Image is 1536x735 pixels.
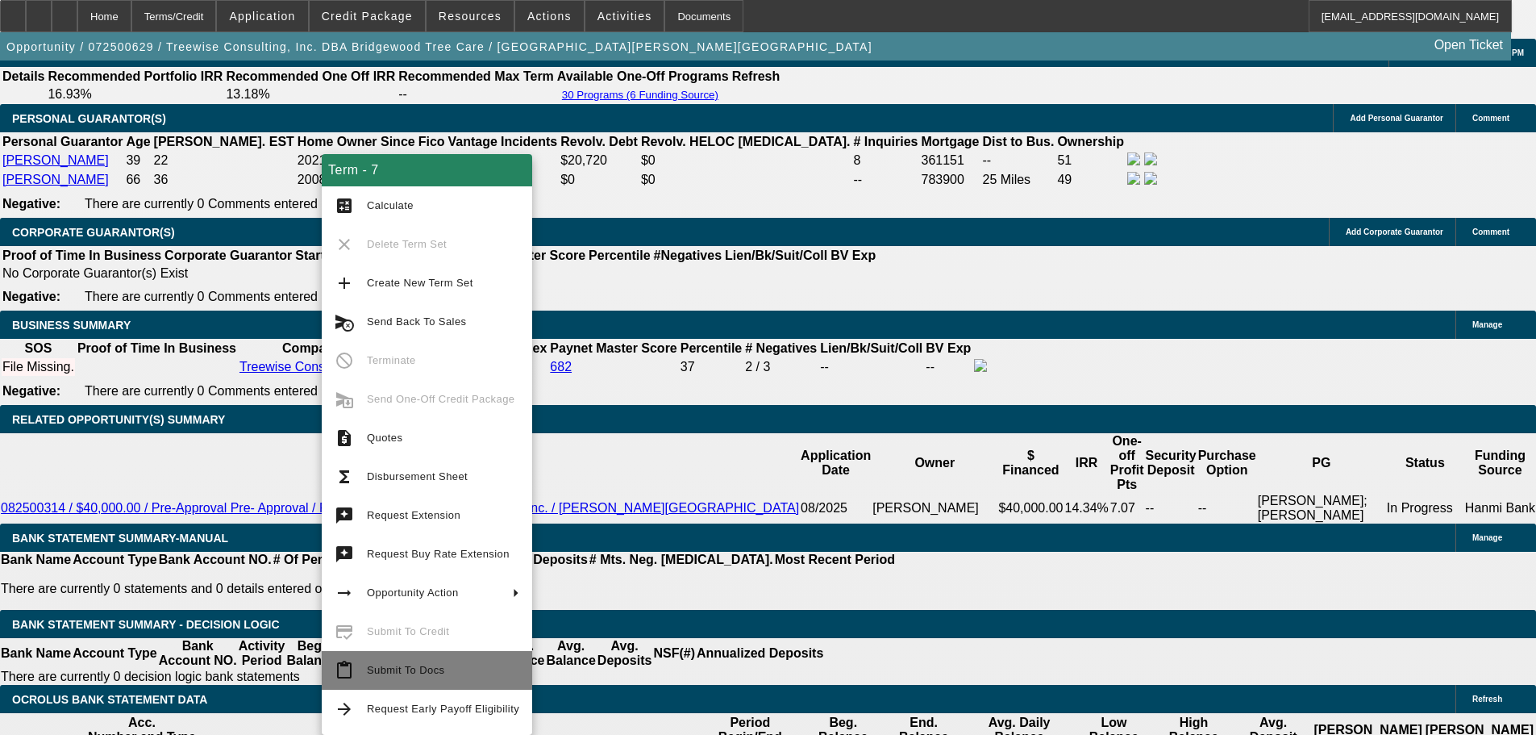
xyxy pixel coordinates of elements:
span: Send Back To Sales [367,315,466,328]
th: Recommended Max Term [398,69,555,85]
td: Hanmi Bank [1464,493,1536,524]
b: Mortgage [922,135,980,148]
span: Request Extension [367,509,460,521]
span: CORPORATE GUARANTOR(S) [12,226,175,239]
span: BANK STATEMENT SUMMARY-MANUAL [12,532,228,545]
button: Activities [585,1,664,31]
td: 14.34% [1064,493,1109,524]
button: Actions [515,1,584,31]
span: BUSINESS SUMMARY [12,319,131,332]
span: Activities [597,10,652,23]
button: 30 Programs (6 Funding Source) [557,88,723,102]
th: Activity Period [238,638,286,669]
td: 08/2025 [800,493,872,524]
td: -- [925,358,972,376]
button: Resources [427,1,514,31]
span: OCROLUS BANK STATEMENT DATA [12,693,207,706]
span: Submit To Docs [367,664,444,676]
th: Beg. Balance [285,638,336,669]
span: Credit Package [322,10,413,23]
th: Account Type [72,552,158,568]
span: Manage [1472,533,1502,542]
b: # Inquiries [853,135,918,148]
b: Negative: [2,290,60,303]
th: Proof of Time In Business [2,248,162,264]
span: 2008 [298,173,327,186]
b: Ownership [1057,135,1124,148]
img: facebook-icon.png [1127,152,1140,165]
th: Application Date [800,433,872,493]
a: [PERSON_NAME] [2,173,109,186]
b: Lien/Bk/Suit/Coll [725,248,827,262]
span: Actions [527,10,572,23]
th: $ Financed [997,433,1064,493]
mat-icon: calculate [335,196,354,215]
td: 13.18% [225,86,396,102]
b: Company [282,341,341,355]
span: Opportunity Action [367,587,459,599]
td: 16.93% [47,86,223,102]
td: -- [1145,493,1197,524]
a: -- [418,153,427,167]
th: Available One-Off Programs [556,69,730,85]
mat-icon: content_paste [335,661,354,680]
mat-icon: add [335,274,354,293]
th: Purchase Option [1197,433,1257,493]
span: Add Personal Guarantor [1350,114,1443,123]
mat-icon: functions [335,467,354,487]
span: There are currently 0 Comments entered on this opportunity [85,197,427,211]
th: Funding Source [1464,433,1536,493]
img: linkedin-icon.png [1144,172,1157,185]
button: Application [217,1,307,31]
th: Most Recent Period [774,552,896,568]
th: PG [1257,433,1386,493]
td: $0 [560,171,639,189]
b: Percentile [589,248,650,262]
td: $0 [640,152,851,169]
div: 2 / 3 [745,360,817,374]
b: Personal Guarantor [2,135,123,148]
p: There are currently 0 statements and 0 details entered on this opportunity [1,582,895,596]
span: Calculate [367,199,414,211]
div: Term - 7 [322,154,532,186]
img: facebook-icon.png [974,359,987,372]
td: In Progress [1386,493,1464,524]
b: Start [295,248,324,262]
a: [PERSON_NAME] [2,153,109,167]
td: 36 [153,171,295,189]
span: Resources [439,10,502,23]
span: There are currently 0 Comments entered on this opportunity [85,384,427,398]
span: RELATED OPPORTUNITY(S) SUMMARY [12,413,225,426]
span: Application [229,10,295,23]
td: 25 Miles [982,171,1055,189]
b: Revolv. Debt [560,135,638,148]
th: Annualized Deposits [696,638,824,669]
td: 49 [1056,171,1125,189]
td: 361151 [921,152,980,169]
button: Credit Package [310,1,425,31]
th: Avg. Balance [545,638,596,669]
b: Dist to Bus. [983,135,1055,148]
span: Create New Term Set [367,277,473,289]
b: Home Owner Since [298,135,415,148]
td: 8 [852,152,918,169]
th: Account Type [72,638,158,669]
th: Owner [872,433,997,493]
th: Refresh [731,69,781,85]
th: # Of Periods [273,552,350,568]
span: Request Early Payoff Eligibility [367,703,519,715]
th: Status [1386,433,1464,493]
th: Avg. Deposits [597,638,653,669]
td: -- [819,358,923,376]
th: One-off Profit Pts [1109,433,1145,493]
td: 39 [125,152,151,169]
th: Recommended One Off IRR [225,69,396,85]
span: Refresh [1472,695,1502,704]
td: 66 [125,171,151,189]
th: NSF(#) [652,638,696,669]
a: 082500314 / $40,000.00 / Pre-Approval Pre- Approval / Pre-approval / Treewise Consulting, Inc. / ... [1,501,799,515]
b: BV Exp [926,341,971,355]
mat-icon: cancel_schedule_send [335,312,354,332]
mat-icon: arrow_forward [335,700,354,719]
td: 7.07 [1109,493,1145,524]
